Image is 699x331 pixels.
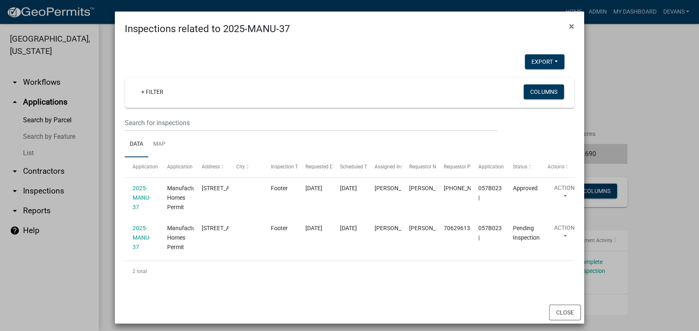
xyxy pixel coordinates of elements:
[444,164,482,170] span: Requestor Phone
[513,185,538,191] span: Approved
[271,185,288,191] span: Footer
[525,54,564,69] button: Export
[401,157,436,177] datatable-header-cell: Requestor Name
[305,185,322,191] span: 07/22/2025
[513,225,540,241] span: Pending Inspection
[305,225,322,231] span: 08/20/2025
[133,185,151,210] a: 2025-MANU-37
[409,164,446,170] span: Requestor Name
[167,185,204,210] span: Manufactured Homes Permit
[548,184,581,204] button: Action
[148,131,170,158] a: Map
[135,84,170,99] a: + Filter
[236,164,245,170] span: City
[125,261,574,282] div: 2 total
[133,225,151,250] a: 2025-MANU-37
[202,164,220,170] span: Address
[167,164,205,170] span: Application Type
[478,225,502,241] span: 057B023 |
[125,114,497,131] input: Search for inspections
[167,225,204,250] span: Manufactured Homes Permit
[478,164,530,170] span: Application Description
[125,131,148,158] a: Data
[444,225,477,231] span: 7062961341
[194,157,228,177] datatable-header-cell: Address
[125,21,290,36] h4: Inspections related to 2025-MANU-37
[298,157,332,177] datatable-header-cell: Requested Date
[159,157,194,177] datatable-header-cell: Application Type
[375,164,417,170] span: Assigned Inspector
[513,164,527,170] span: Status
[569,21,574,32] span: ×
[305,164,340,170] span: Requested Date
[562,15,581,38] button: Close
[271,225,288,231] span: Footer
[125,157,159,177] datatable-header-cell: Application
[409,185,453,191] span: Glenn Wood
[375,185,419,191] span: Cedrick Moreland
[471,157,505,177] datatable-header-cell: Application Description
[340,164,375,170] span: Scheduled Time
[540,157,574,177] datatable-header-cell: Actions
[340,224,359,233] div: [DATE]
[409,225,453,231] span: Erin Wood
[548,164,564,170] span: Actions
[271,164,306,170] span: Inspection Type
[505,157,540,177] datatable-header-cell: Status
[444,185,492,191] span: 706-338-2151
[202,225,252,231] span: 156 A BEAR CREEK RD
[263,157,298,177] datatable-header-cell: Inspection Type
[478,185,502,201] span: 057B023 |
[332,157,367,177] datatable-header-cell: Scheduled Time
[549,305,581,320] button: Close
[228,157,263,177] datatable-header-cell: City
[524,84,564,99] button: Columns
[548,224,581,244] button: Action
[133,164,158,170] span: Application
[375,225,419,231] span: Michele Rivera
[340,184,359,193] div: [DATE]
[367,157,401,177] datatable-header-cell: Assigned Inspector
[202,185,252,191] span: 156 A BEAR CREEK RD
[436,157,471,177] datatable-header-cell: Requestor Phone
